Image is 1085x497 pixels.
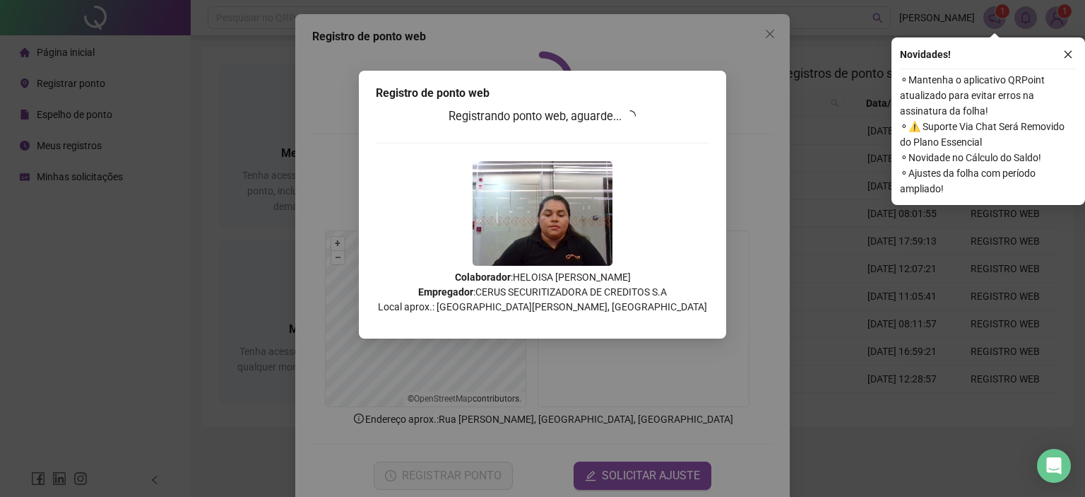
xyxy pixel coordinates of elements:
[900,119,1077,150] span: ⚬ ⚠️ Suporte Via Chat Será Removido do Plano Essencial
[1063,49,1073,59] span: close
[900,72,1077,119] span: ⚬ Mantenha o aplicativo QRPoint atualizado para evitar erros na assinatura da folha!
[900,150,1077,165] span: ⚬ Novidade no Cálculo do Saldo!
[900,165,1077,197] span: ⚬ Ajustes da folha com período ampliado!
[376,270,709,315] p: : HELOISA [PERSON_NAME] : CERUS SECURITIZADORA DE CREDITOS S.A Local aprox.: [GEOGRAPHIC_DATA][PE...
[473,161,612,266] img: 2Q==
[376,85,709,102] div: Registro de ponto web
[624,110,636,122] span: loading
[418,286,473,298] strong: Empregador
[455,271,511,283] strong: Colaborador
[900,47,951,62] span: Novidades !
[376,107,709,126] h3: Registrando ponto web, aguarde...
[1037,449,1071,483] div: Open Intercom Messenger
